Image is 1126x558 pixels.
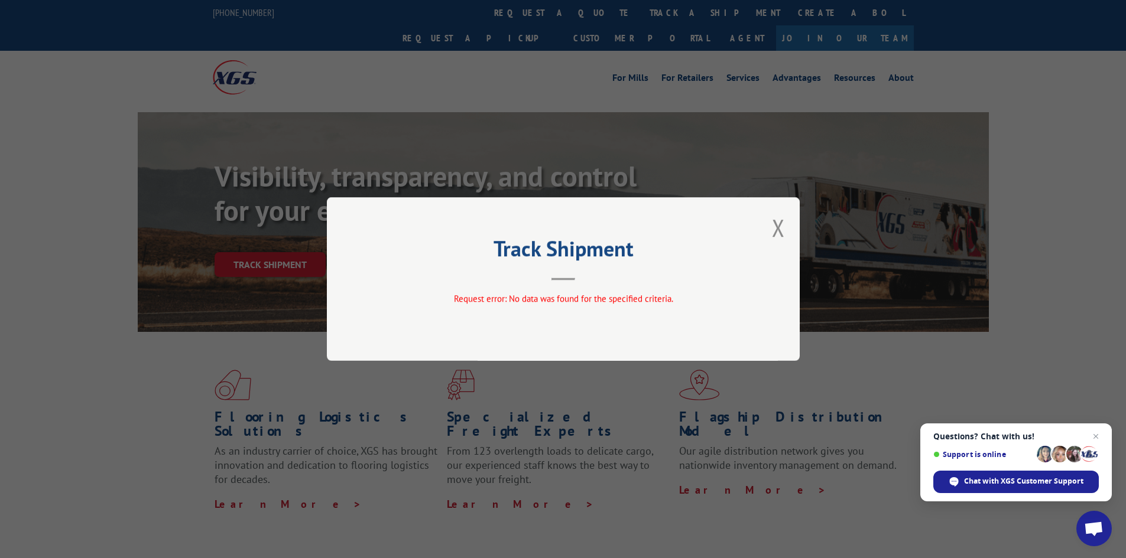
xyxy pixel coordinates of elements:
[772,212,785,243] button: Close modal
[933,471,1099,493] span: Chat with XGS Customer Support
[453,293,673,304] span: Request error: No data was found for the specified criteria.
[386,240,741,263] h2: Track Shipment
[964,476,1083,487] span: Chat with XGS Customer Support
[933,450,1033,459] span: Support is online
[933,432,1099,441] span: Questions? Chat with us!
[1076,511,1112,546] a: Open chat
